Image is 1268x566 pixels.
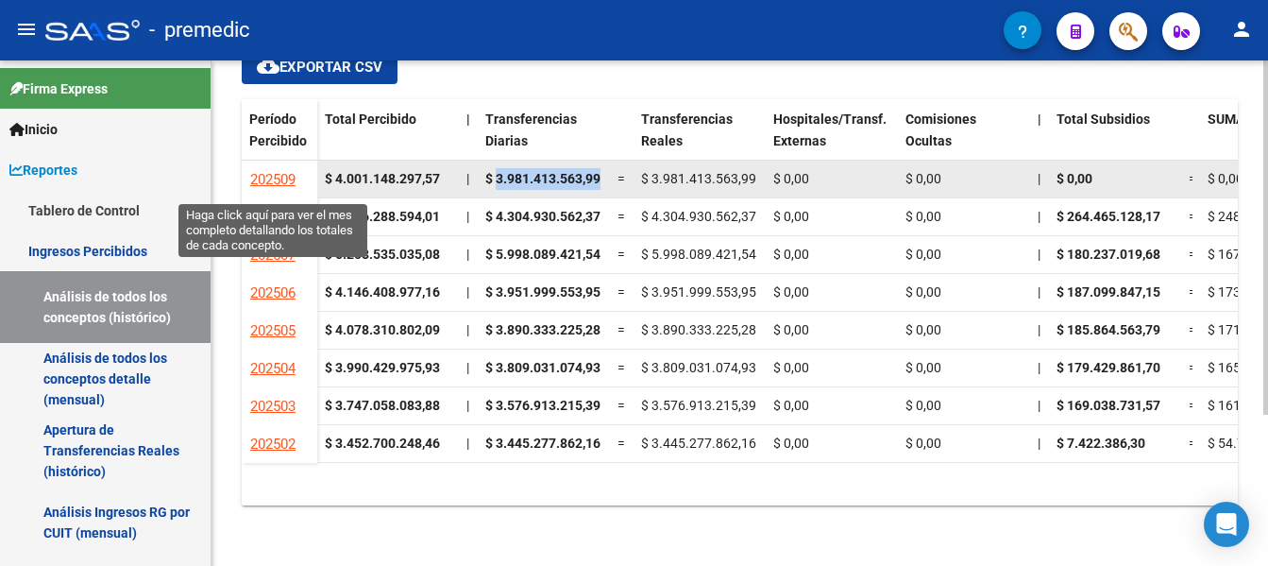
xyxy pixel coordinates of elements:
strong: $ 4.001.148.297,57 [325,171,440,186]
span: Firma Express [9,78,108,99]
span: | [1038,436,1040,451]
span: = [617,360,625,375]
span: $ 0,00 [773,436,809,451]
span: | [1038,209,1040,224]
span: $ 169.038.731,57 [1057,398,1160,413]
span: Hospitales/Transf. Externas [773,111,887,148]
strong: $ 4.078.310.802,09 [325,322,440,337]
span: 202505 [250,322,296,339]
span: = [617,398,625,413]
span: $ 3.890.333.225,28 [641,322,756,337]
span: $ 3.809.031.074,93 [485,360,600,375]
span: $ 3.445.277.862,16 [641,436,756,451]
span: Exportar CSV [257,59,382,76]
span: | [466,322,469,337]
span: = [617,171,625,186]
span: $ 3.445.277.862,16 [485,436,600,451]
span: $ 180.237.019,68 [1057,247,1160,262]
span: $ 3.809.031.074,93 [641,360,756,375]
span: $ 0,00 [773,360,809,375]
button: Exportar CSV [242,50,397,84]
span: 202508 [250,209,296,226]
span: $ 3.981.413.563,99 [641,171,756,186]
span: $ 0,00 [773,209,809,224]
span: | [1038,360,1040,375]
span: $ 3.576.913.215,39 [641,398,756,413]
span: $ 0,00 [905,436,941,451]
span: | [1038,247,1040,262]
datatable-header-cell: Período Percibido [242,99,317,179]
span: SUMA [1208,111,1244,127]
mat-icon: cloud_download [257,55,279,77]
span: | [1038,284,1040,300]
span: $ 3.890.333.225,28 [485,322,600,337]
span: = [617,436,625,451]
span: $ 5.998.089.421,54 [641,247,756,262]
span: $ 0,00 [773,284,809,300]
datatable-header-cell: Transferencias Diarias [478,99,610,179]
datatable-header-cell: Comisiones Ocultas [898,99,1030,179]
span: | [466,209,469,224]
datatable-header-cell: Total Percibido [317,99,459,179]
span: $ 179.429.861,70 [1057,360,1160,375]
datatable-header-cell: Transferencias Reales [634,99,766,179]
span: = [1189,247,1196,262]
span: $ 0,00 [905,360,941,375]
span: $ 3.981.413.563,99 [485,171,600,186]
strong: $ 6.208.535.035,08 [325,247,440,262]
span: $ 0,00 [773,247,809,262]
span: $ 3.951.999.553,95 [641,284,756,300]
span: $ 264.465.128,17 [1057,209,1160,224]
span: 202504 [250,360,296,377]
span: | [466,398,469,413]
span: $ 4.304.930.562,37 [485,209,600,224]
span: Comisiones Ocultas [905,111,976,148]
span: 202503 [250,398,296,415]
span: $ 5.998.089.421,54 [485,247,600,262]
span: 202502 [250,436,296,453]
span: = [1189,322,1196,337]
span: $ 0,00 [773,171,809,186]
datatable-header-cell: | [1030,99,1049,179]
span: $ 0,00 [773,322,809,337]
span: 202507 [250,247,296,264]
span: | [466,360,469,375]
span: $ 0,00 [905,322,941,337]
span: = [1189,398,1196,413]
span: = [1189,436,1196,451]
span: = [1189,171,1196,186]
span: $ 3.951.999.553,95 [485,284,600,300]
span: $ 3.576.913.215,39 [485,398,600,413]
span: $ 0,00 [905,284,941,300]
span: Inicio [9,119,58,140]
span: $ 0,00 [773,398,809,413]
span: | [1038,111,1041,127]
datatable-header-cell: Total Subsidios [1049,99,1181,179]
span: Transferencias Reales [641,111,733,148]
span: $ 0,00 [905,247,941,262]
span: $ 0,00 [1057,171,1092,186]
span: $ 187.099.847,15 [1057,284,1160,300]
strong: $ 3.747.058.083,88 [325,398,440,413]
span: = [1189,360,1196,375]
span: = [1189,284,1196,300]
span: $ 0,00 [905,209,941,224]
span: $ 7.422.386,30 [1057,436,1145,451]
datatable-header-cell: | [459,99,478,179]
span: - premedic [149,9,250,51]
span: 202509 [250,171,296,188]
span: Transferencias Diarias [485,111,577,148]
span: = [617,209,625,224]
strong: $ 3.990.429.975,93 [325,360,440,375]
span: $ 0,00 [1208,171,1243,186]
span: | [1038,398,1040,413]
span: $ 185.864.563,79 [1057,322,1160,337]
span: = [617,322,625,337]
mat-icon: menu [15,18,38,41]
span: | [466,436,469,451]
span: $ 0,00 [905,398,941,413]
span: $ 4.304.930.562,37 [641,209,756,224]
datatable-header-cell: Hospitales/Transf. Externas [766,99,898,179]
span: Total Percibido [325,111,416,127]
div: Open Intercom Messenger [1204,502,1249,547]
